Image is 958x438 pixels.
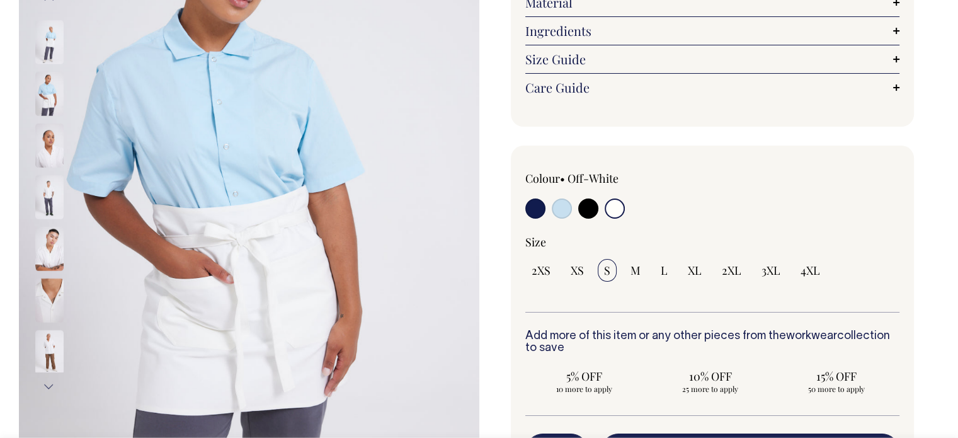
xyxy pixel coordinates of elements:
[716,259,748,282] input: 2XL
[35,278,64,322] img: off-white
[525,171,675,186] div: Colour
[525,234,900,250] div: Size
[35,175,64,219] img: off-white
[604,263,610,278] span: S
[651,365,770,398] input: 10% OFF 25 more to apply
[755,259,787,282] input: 3XL
[630,263,641,278] span: M
[794,259,826,282] input: 4XL
[525,52,900,67] a: Size Guide
[525,330,900,355] h6: Add more of this item or any other pieces from the collection to save
[532,263,550,278] span: 2XS
[35,123,64,167] img: off-white
[571,263,584,278] span: XS
[35,20,64,64] img: true-blue
[688,263,702,278] span: XL
[525,365,644,398] input: 5% OFF 10 more to apply
[777,365,896,398] input: 15% OFF 50 more to apply
[801,263,820,278] span: 4XL
[35,330,64,374] img: off-white
[40,372,59,401] button: Next
[525,23,900,38] a: Ingredients
[35,226,64,270] img: off-white
[658,384,763,394] span: 25 more to apply
[567,171,619,186] label: Off-White
[532,369,637,384] span: 5% OFF
[532,384,637,394] span: 10 more to apply
[784,384,889,394] span: 50 more to apply
[564,259,590,282] input: XS
[598,259,617,282] input: S
[661,263,668,278] span: L
[560,171,565,186] span: •
[658,369,763,384] span: 10% OFF
[35,71,64,115] img: true-blue
[784,369,889,384] span: 15% OFF
[761,263,780,278] span: 3XL
[722,263,741,278] span: 2XL
[525,259,557,282] input: 2XS
[525,80,900,95] a: Care Guide
[681,259,708,282] input: XL
[624,259,647,282] input: M
[786,331,837,342] a: workwear
[654,259,674,282] input: L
